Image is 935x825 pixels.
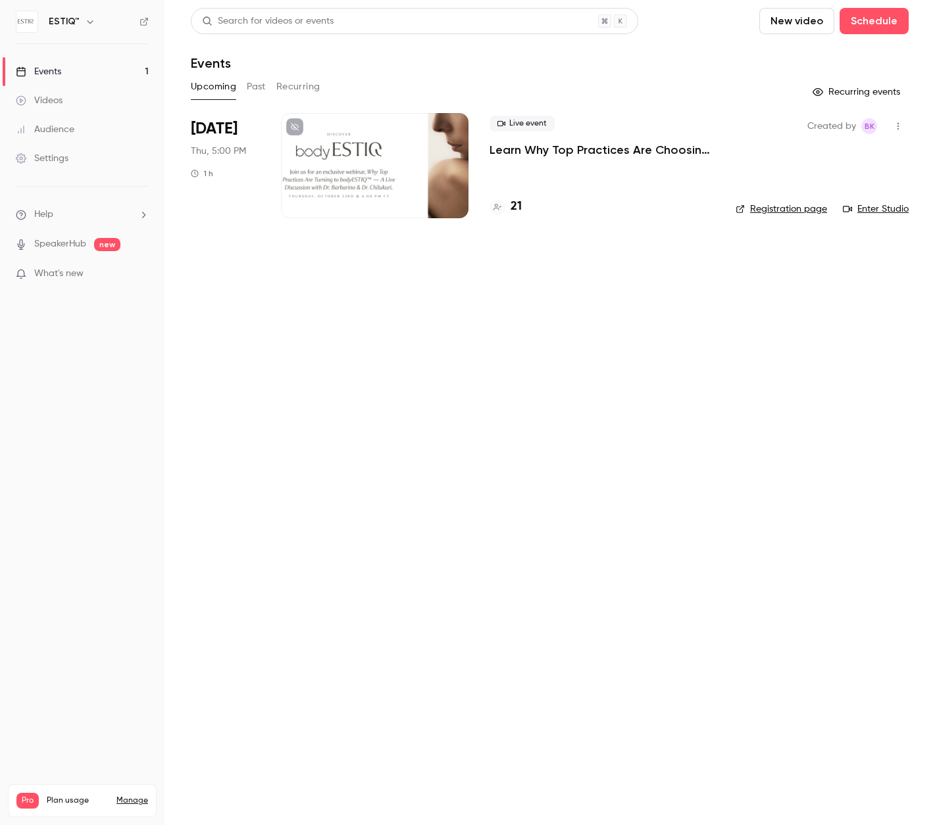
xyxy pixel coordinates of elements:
[191,168,213,179] div: 1 h
[16,152,68,165] div: Settings
[16,793,39,809] span: Pro
[276,76,320,97] button: Recurring
[759,8,834,34] button: New video
[191,118,238,139] span: [DATE]
[865,118,874,134] span: BK
[736,202,827,216] a: Registration page
[511,198,522,216] h4: 21
[133,268,149,280] iframe: Noticeable Trigger
[34,208,53,222] span: Help
[34,237,86,251] a: SpeakerHub
[191,113,260,218] div: Oct 23 Thu, 6:00 PM (America/Chicago)
[49,15,80,28] h6: ESTIQ™
[16,65,61,78] div: Events
[807,118,856,134] span: Created by
[490,142,715,158] a: Learn Why Top Practices Are Choosing bodyESTIQ™ — A Live Discussion with [PERSON_NAME] & [PERSON_...
[34,267,84,281] span: What's new
[490,198,522,216] a: 21
[16,123,74,136] div: Audience
[191,76,236,97] button: Upcoming
[191,145,246,158] span: Thu, 5:00 PM
[94,238,120,251] span: new
[16,94,63,107] div: Videos
[247,76,266,97] button: Past
[807,82,909,103] button: Recurring events
[840,8,909,34] button: Schedule
[191,55,231,71] h1: Events
[843,202,909,216] a: Enter Studio
[16,208,149,222] li: help-dropdown-opener
[490,116,555,131] span: Live event
[202,14,334,28] div: Search for videos or events
[47,795,109,806] span: Plan usage
[116,795,148,806] a: Manage
[861,118,877,134] span: Brian Kirk
[16,11,38,32] img: ESTIQ™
